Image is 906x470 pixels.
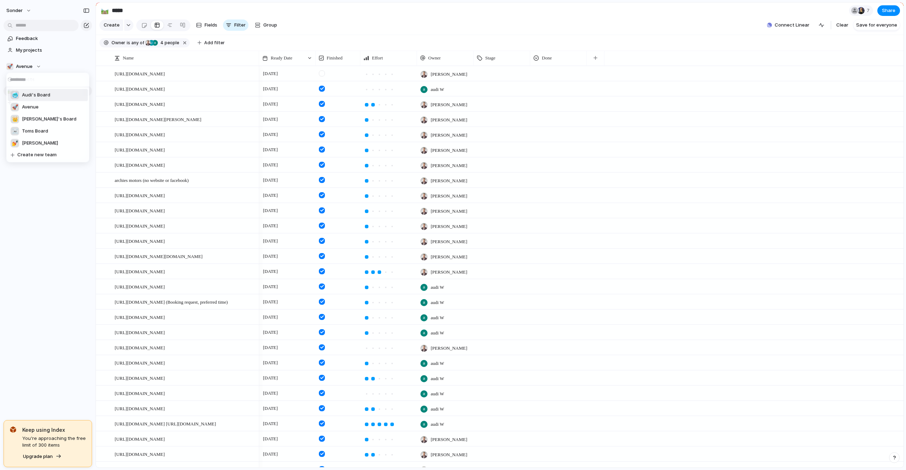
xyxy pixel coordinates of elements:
span: [PERSON_NAME]'s Board [22,116,76,123]
div: ☠️ [11,127,19,136]
div: 👑 [11,115,19,124]
span: Audi's Board [22,92,50,99]
span: Create new team [17,151,57,159]
div: 🥶 [11,91,19,99]
span: Avenue [22,104,39,111]
div: 🚀 [11,103,19,111]
div: 💅 [11,139,19,148]
span: Toms Board [22,128,48,135]
span: [PERSON_NAME] [22,140,58,147]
